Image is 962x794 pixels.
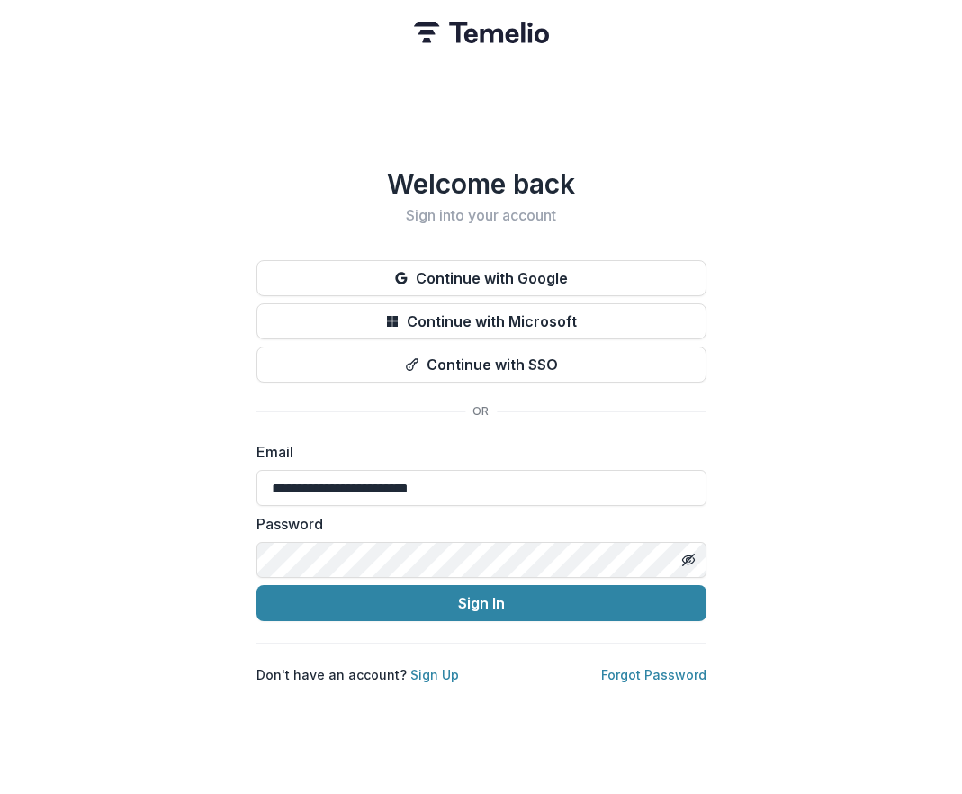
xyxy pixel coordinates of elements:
[256,303,706,339] button: Continue with Microsoft
[256,665,459,684] p: Don't have an account?
[601,667,706,682] a: Forgot Password
[256,441,696,463] label: Email
[256,207,706,224] h2: Sign into your account
[674,546,703,574] button: Toggle password visibility
[410,667,459,682] a: Sign Up
[256,513,696,535] label: Password
[256,347,706,383] button: Continue with SSO
[256,260,706,296] button: Continue with Google
[256,585,706,621] button: Sign In
[256,167,706,200] h1: Welcome back
[414,22,549,43] img: Temelio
